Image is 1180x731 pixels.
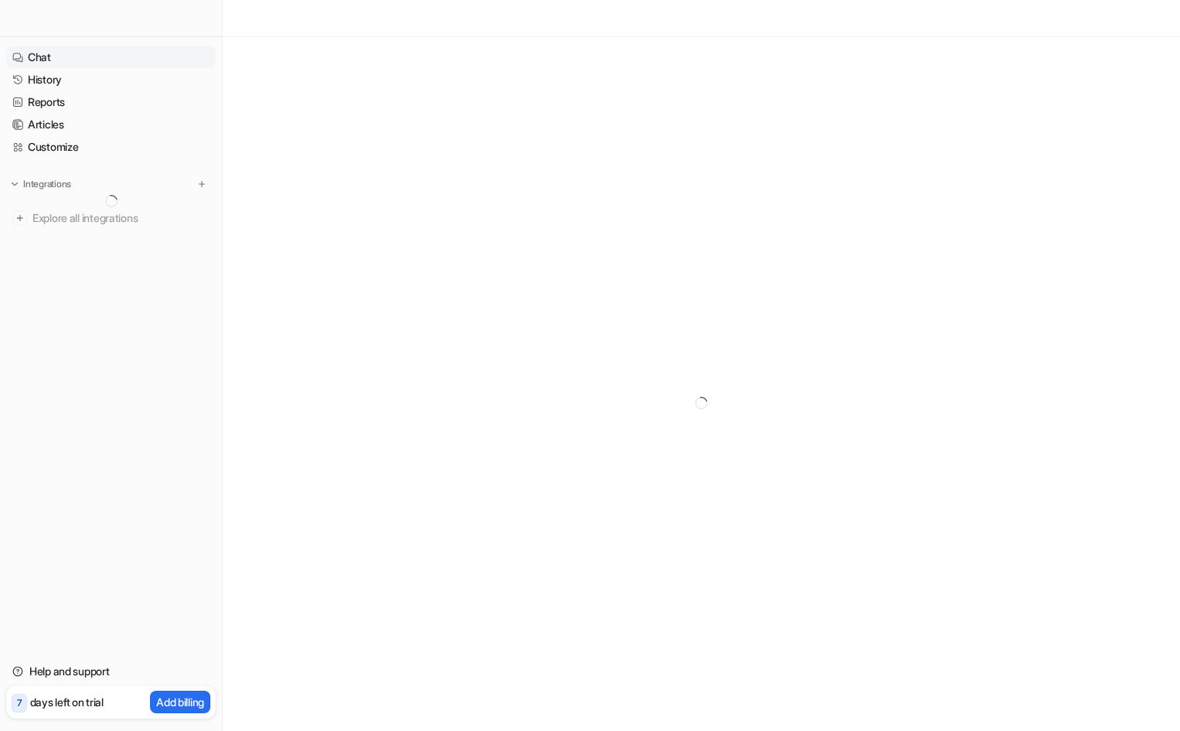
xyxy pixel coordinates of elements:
[6,69,216,91] a: History
[23,178,71,190] p: Integrations
[6,46,216,68] a: Chat
[150,691,210,713] button: Add billing
[32,206,210,231] span: Explore all integrations
[6,91,216,113] a: Reports
[9,179,20,190] img: expand menu
[17,696,22,710] p: 7
[6,136,216,158] a: Customize
[30,694,104,710] p: days left on trial
[156,694,204,710] p: Add billing
[6,176,76,192] button: Integrations
[196,179,207,190] img: menu_add.svg
[6,207,216,229] a: Explore all integrations
[6,661,216,682] a: Help and support
[12,210,28,226] img: explore all integrations
[6,114,216,135] a: Articles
